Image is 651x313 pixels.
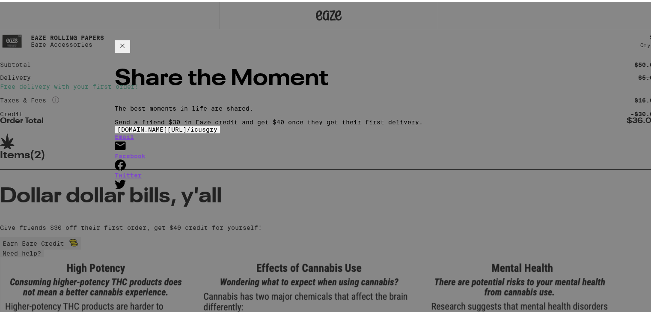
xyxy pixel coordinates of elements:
div: The best moments in life are shared. [115,103,543,124]
a: Twitter [115,170,543,190]
h1: Share the Moment [115,66,543,88]
button: [DOMAIN_NAME][URL]/icusgry [115,124,220,132]
a: Email [115,132,543,151]
span: Send a friend $30 in Eaze credit and get $40 once they get their first delivery. [115,117,423,124]
span: [DOMAIN_NAME][URL] / [117,124,190,131]
a: Facebook [115,151,543,170]
span: icusgry [117,124,217,131]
